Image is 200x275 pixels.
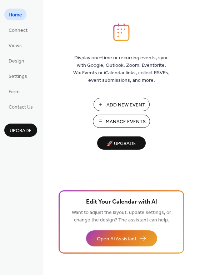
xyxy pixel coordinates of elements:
[4,9,26,20] a: Home
[4,24,32,36] a: Connect
[73,54,170,84] span: Display one-time or recurring events, sync with Google, Outlook, Zoom, Eventbrite, Wix Events or ...
[4,55,29,66] a: Design
[4,124,37,137] button: Upgrade
[9,42,22,50] span: Views
[9,88,20,96] span: Form
[9,104,33,111] span: Contact Us
[106,101,145,109] span: Add New Event
[97,235,136,243] span: Open AI Assistant
[97,136,146,150] button: 🚀 Upgrade
[86,197,157,207] span: Edit Your Calendar with AI
[4,85,24,97] a: Form
[101,139,141,149] span: 🚀 Upgrade
[4,39,26,51] a: Views
[4,101,37,112] a: Contact Us
[72,208,171,225] span: Want to adjust the layout, update settings, or change the design? The assistant can help.
[9,73,27,80] span: Settings
[86,230,157,246] button: Open AI Assistant
[94,98,150,111] button: Add New Event
[9,27,27,34] span: Connect
[113,23,130,41] img: logo_icon.svg
[93,115,150,128] button: Manage Events
[9,11,22,19] span: Home
[4,70,31,82] a: Settings
[9,57,24,65] span: Design
[10,127,32,135] span: Upgrade
[106,118,146,126] span: Manage Events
